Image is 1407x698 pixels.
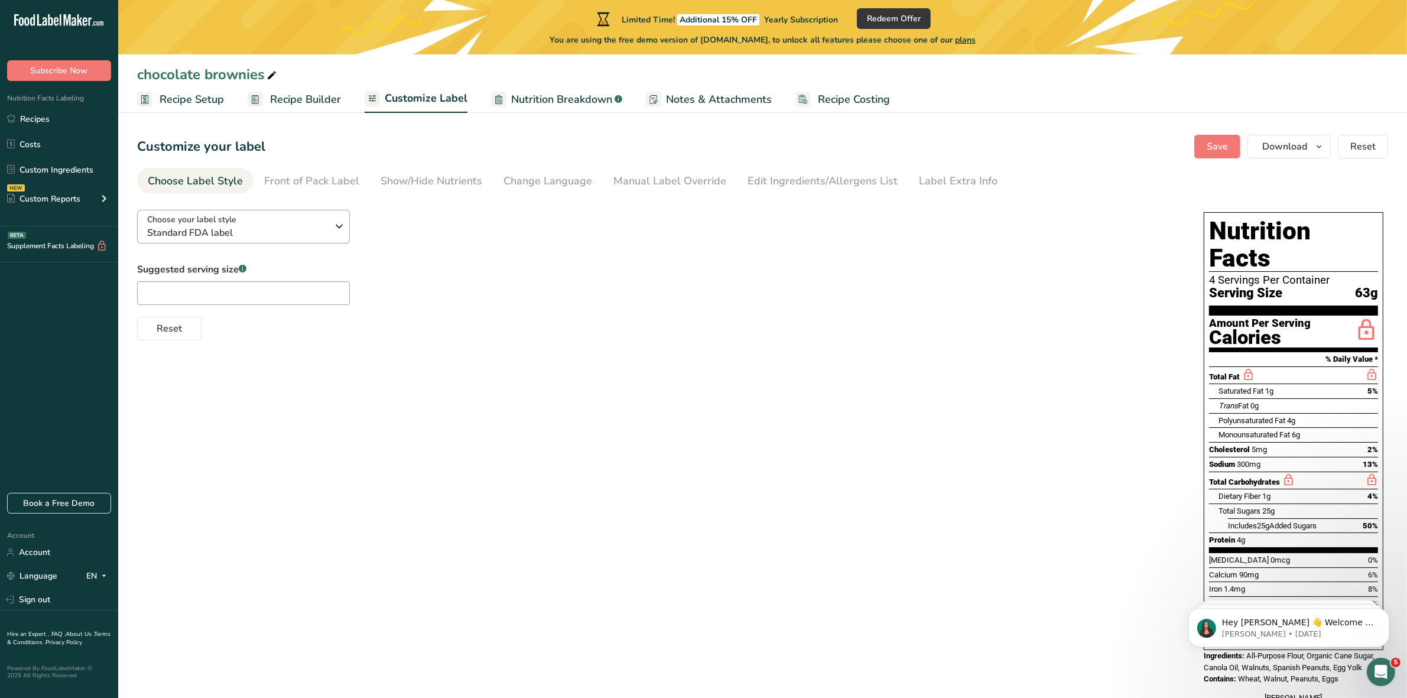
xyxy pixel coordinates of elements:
[1207,139,1228,154] span: Save
[748,173,898,189] div: Edit Ingredients/Allergens List
[1209,478,1280,486] span: Total Carbohydrates
[1228,521,1317,530] span: Includes Added Sugars
[1250,401,1259,410] span: 0g
[1204,674,1236,683] span: Contains:
[148,173,243,189] div: Choose Label Style
[677,14,759,25] span: Additional 15% OFF
[1209,217,1378,272] h1: Nutrition Facts
[147,213,236,226] span: Choose your label style
[550,34,976,46] span: You are using the free demo version of [DOMAIN_NAME], to unlock all features please choose one of...
[503,173,592,189] div: Change Language
[270,92,341,108] span: Recipe Builder
[1209,570,1237,579] span: Calcium
[1257,521,1269,530] span: 25g
[1292,430,1300,439] span: 6g
[1204,651,1374,672] span: All-Purpose Flour, Organic Cane Sugar, Canola Oil, Walnuts, Spanish Peanuts, Egg Yolk
[1270,556,1290,564] span: 0mcg
[157,322,182,336] span: Reset
[491,86,622,113] a: Nutrition Breakdown
[1363,521,1378,530] span: 50%
[1209,352,1378,366] section: % Daily Value *
[137,262,350,277] label: Suggested serving size
[7,630,49,638] a: Hire an Expert .
[7,630,111,647] a: Terms & Conditions .
[1262,139,1307,154] span: Download
[1209,556,1269,564] span: [MEDICAL_DATA]
[137,210,350,244] button: Choose your label style Standard FDA label
[857,8,931,29] button: Redeem Offer
[1237,460,1260,469] span: 300mg
[1391,658,1400,667] span: 5
[1350,139,1376,154] span: Reset
[1262,507,1275,515] span: 25g
[1367,658,1395,686] iframe: Intercom live chat
[1218,507,1260,515] span: Total Sugars
[385,90,467,106] span: Customize Label
[137,137,265,157] h1: Customize your label
[646,86,772,113] a: Notes & Attachments
[1338,135,1388,158] button: Reset
[7,665,111,679] div: Powered By FoodLabelMaker © 2025 All Rights Reserved
[1239,570,1259,579] span: 90mg
[1209,318,1311,329] div: Amount Per Serving
[1194,135,1240,158] button: Save
[1238,674,1338,683] span: Wheat, Walnut, Peanuts, Eggs
[511,92,612,108] span: Nutrition Breakdown
[955,34,976,46] span: plans
[1209,372,1240,381] span: Total Fat
[365,85,467,113] a: Customize Label
[613,173,726,189] div: Manual Label Override
[160,92,224,108] span: Recipe Setup
[666,92,772,108] span: Notes & Attachments
[1171,583,1407,666] iframe: Intercom notifications message
[1218,401,1249,410] span: Fat
[1247,135,1331,158] button: Download
[1368,556,1378,564] span: 0%
[1209,286,1282,301] span: Serving Size
[1237,535,1245,544] span: 4g
[1287,416,1295,425] span: 4g
[764,14,838,25] span: Yearly Subscription
[137,64,279,85] div: chocolate brownies
[1262,492,1270,501] span: 1g
[1209,329,1311,346] div: Calories
[7,493,111,514] a: Book a Free Demo
[1209,460,1235,469] span: Sodium
[795,86,890,113] a: Recipe Costing
[867,12,921,25] span: Redeem Offer
[1367,445,1378,454] span: 2%
[7,566,57,586] a: Language
[51,630,66,638] a: FAQ .
[1218,416,1285,425] span: Polyunsaturated Fat
[66,630,94,638] a: About Us .
[31,64,88,77] span: Subscribe Now
[919,173,997,189] div: Label Extra Info
[7,193,80,205] div: Custom Reports
[1252,445,1267,454] span: 5mg
[1218,387,1263,395] span: Saturated Fat
[1363,460,1378,469] span: 13%
[7,60,111,81] button: Subscribe Now
[1209,445,1250,454] span: Cholesterol
[46,638,82,647] a: Privacy Policy
[86,569,111,583] div: EN
[137,86,224,113] a: Recipe Setup
[1218,430,1290,439] span: Monounsaturated Fat
[137,317,202,340] button: Reset
[7,184,25,191] div: NEW
[1368,570,1378,579] span: 6%
[381,173,482,189] div: Show/Hide Nutrients
[594,12,838,26] div: Limited Time!
[1209,274,1378,286] div: 4 Servings Per Container
[1367,387,1378,395] span: 5%
[264,173,359,189] div: Front of Pack Label
[1367,492,1378,501] span: 4%
[1265,387,1273,395] span: 1g
[248,86,341,113] a: Recipe Builder
[1355,286,1378,301] span: 63g
[1209,535,1235,544] span: Protein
